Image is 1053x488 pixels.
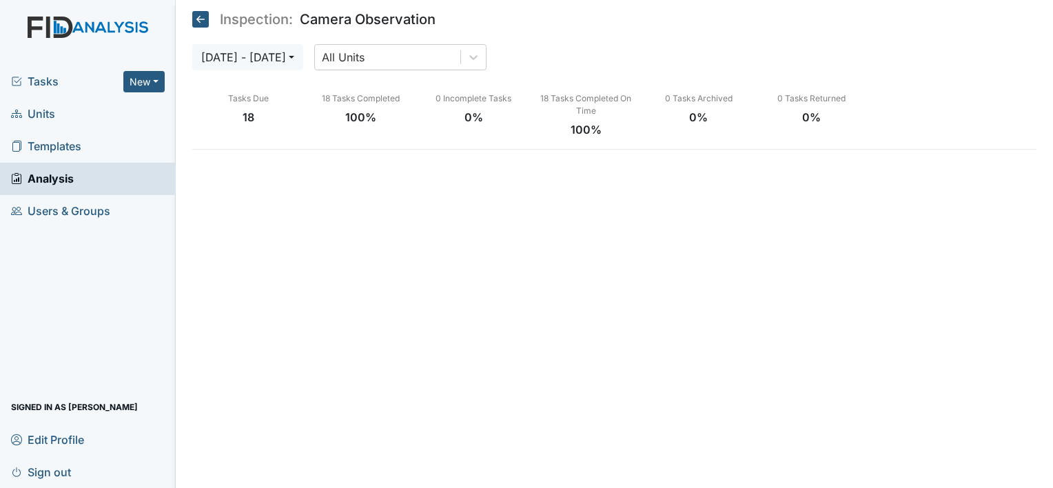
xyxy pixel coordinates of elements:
a: Tasks [11,73,123,90]
span: Analysis [11,168,74,190]
span: Sign out [11,461,71,482]
span: Users & Groups [11,201,110,222]
span: Units [11,103,55,125]
div: Tasks Due [192,92,305,105]
div: 0% [642,109,755,125]
div: All Units [322,49,365,65]
div: 0 Tasks Returned [755,92,868,105]
span: Signed in as [PERSON_NAME] [11,396,138,418]
span: Templates [11,136,81,157]
h5: Camera Observation [192,11,436,28]
div: 18 [192,109,305,125]
div: 0% [755,109,868,125]
button: New [123,71,165,92]
span: Edit Profile [11,429,84,450]
button: [DATE] - [DATE] [192,44,303,70]
span: Inspection: [220,12,293,26]
div: 18 Tasks Completed On Time [530,92,642,117]
div: 100% [305,109,417,125]
div: 100% [530,121,642,138]
div: 0% [417,109,529,125]
div: 0 Tasks Archived [642,92,755,105]
div: 0 Incomplete Tasks [417,92,529,105]
div: 18 Tasks Completed [305,92,417,105]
